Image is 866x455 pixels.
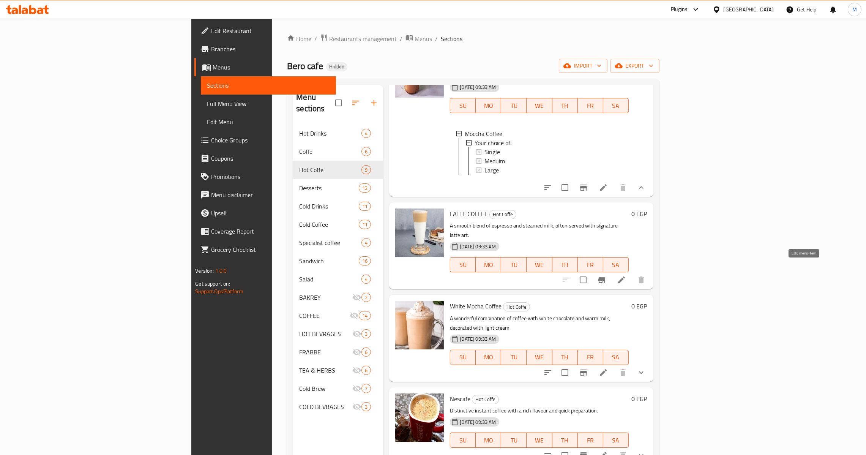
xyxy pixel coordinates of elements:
[326,63,347,70] span: Hidden
[552,350,578,365] button: TH
[207,117,330,126] span: Edit Menu
[293,197,383,215] div: Cold Drinks11
[352,384,361,393] svg: Inactive section
[213,63,330,72] span: Menus
[574,179,593,197] button: Branch-specific-item
[852,5,857,14] span: M
[359,311,371,320] div: items
[603,98,629,113] button: SA
[293,234,383,252] div: Specialist coffee4
[476,98,501,113] button: MO
[530,259,549,270] span: WE
[352,366,361,375] svg: Inactive section
[479,259,498,270] span: MO
[362,367,371,374] span: 6
[211,26,330,35] span: Edit Restaurant
[299,220,359,229] span: Cold Coffee
[293,215,383,234] div: Cold Coffee11
[362,349,371,356] span: 6
[293,398,383,416] div: COLD BEVBAGES3
[299,384,352,393] span: Cold Brew
[194,131,336,149] a: Choice Groups
[527,98,552,113] button: WE
[450,393,470,404] span: Nescafe
[450,98,476,113] button: SU
[457,335,499,343] span: [DATE] 09:33 AM
[484,156,505,166] span: Meduim
[457,419,499,426] span: [DATE] 09:33 AM
[724,5,774,14] div: [GEOGRAPHIC_DATA]
[215,266,227,276] span: 1.0.0
[211,209,330,218] span: Upsell
[637,368,646,377] svg: Show Choices
[211,136,330,145] span: Choice Groups
[352,329,361,338] svg: Inactive section
[362,166,371,174] span: 9
[362,385,371,392] span: 7
[530,352,549,363] span: WE
[632,301,647,311] h6: 0 EGP
[530,100,549,111] span: WE
[293,306,383,325] div: COFFEE14
[476,257,501,272] button: MO
[476,350,501,365] button: MO
[578,350,603,365] button: FR
[617,61,653,71] span: export
[450,208,488,220] span: LATTE COFFEE
[501,98,527,113] button: TU
[293,124,383,142] div: Hot Drinks4
[201,113,336,131] a: Edit Menu
[632,271,650,289] button: delete
[599,368,608,377] a: Edit menu item
[395,393,444,442] img: Nescafe
[450,406,628,416] p: Distinctive instant coffee with a rich flavour and quick preparation.
[504,100,524,111] span: TU
[565,61,601,71] span: import
[194,58,336,76] a: Menus
[287,34,659,44] nav: breadcrumb
[361,129,371,138] div: items
[194,22,336,40] a: Edit Restaurant
[450,221,628,240] p: A smooth blend of espresso and steamed milk, often served with signature latte art.
[552,98,578,113] button: TH
[555,259,575,270] span: TH
[557,180,573,196] span: Select to update
[479,435,498,446] span: MO
[479,100,498,111] span: MO
[359,203,371,210] span: 11
[194,40,336,58] a: Branches
[632,209,647,219] h6: 0 EGP
[299,311,350,320] span: COFFEE
[299,329,352,338] span: HOT BEVRAGES
[320,34,397,44] a: Restaurants management
[299,165,361,174] span: Hot Coffe
[472,395,498,404] span: Hot Coffe
[504,259,524,270] span: TU
[450,314,628,333] p: A wonderful combination of coffee with white chocolate and warm milk, decorated with light cream.
[603,257,629,272] button: SA
[299,348,352,357] span: FRABBE
[614,363,632,382] button: delete
[299,402,352,411] span: COLD BEVBAGES
[501,350,527,365] button: TU
[606,352,626,363] span: SA
[530,435,549,446] span: WE
[195,279,230,289] span: Get support on:
[359,202,371,211] div: items
[405,34,432,44] a: Menus
[331,95,347,111] span: Select all sections
[453,352,473,363] span: SU
[441,34,462,43] span: Sections
[504,435,524,446] span: TU
[293,252,383,270] div: Sandwich16
[539,179,557,197] button: sort-choices
[359,312,371,319] span: 14
[501,433,527,448] button: TU
[457,243,499,250] span: [DATE] 09:33 AM
[606,259,626,270] span: SA
[435,34,438,43] li: /
[194,186,336,204] a: Menu disclaimer
[361,147,371,156] div: items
